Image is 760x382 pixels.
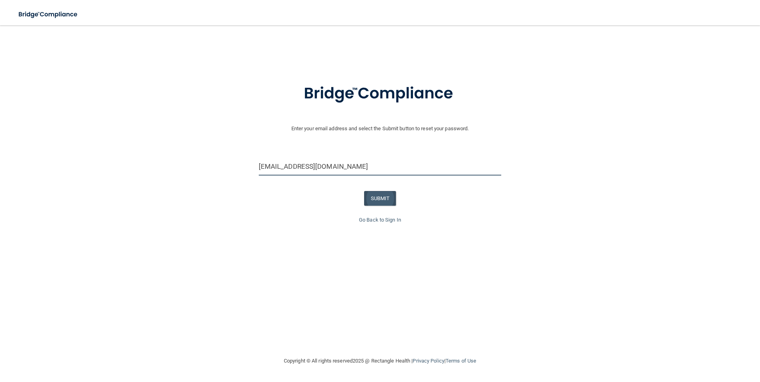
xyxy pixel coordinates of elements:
iframe: Drift Widget Chat Controller [622,326,750,357]
a: Terms of Use [446,358,476,364]
img: bridge_compliance_login_screen.278c3ca4.svg [12,6,85,23]
img: bridge_compliance_login_screen.278c3ca4.svg [287,73,473,114]
a: Privacy Policy [413,358,444,364]
button: SUBMIT [364,191,396,206]
a: Go Back to Sign In [359,217,401,223]
input: Email [259,158,502,176]
div: Copyright © All rights reserved 2025 @ Rectangle Health | | [235,348,525,374]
